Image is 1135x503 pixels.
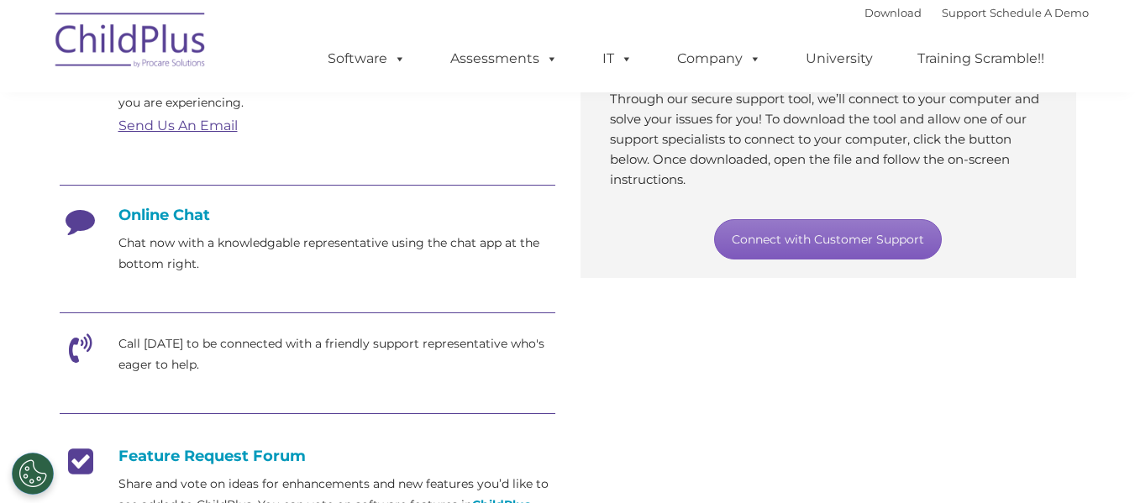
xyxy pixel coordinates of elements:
p: Call [DATE] to be connected with a friendly support representative who's eager to help. [118,333,555,375]
button: Cookies Settings [12,453,54,495]
p: Chat now with a knowledgable representative using the chat app at the bottom right. [118,233,555,275]
a: Company [660,42,778,76]
h4: Feature Request Forum [60,447,555,465]
a: IT [586,42,649,76]
a: Connect with Customer Support [714,219,942,259]
a: Support [942,6,986,19]
iframe: Chat Widget [1051,422,1135,503]
a: Download [864,6,922,19]
a: Assessments [434,42,575,76]
a: Training Scramble!! [901,42,1061,76]
a: University [789,42,890,76]
p: Send an email directly to support with details about the concern or issue you are experiencing. [118,71,555,113]
img: ChildPlus by Procare Solutions [47,1,215,85]
h4: Online Chat [60,206,555,224]
font: | [864,6,1089,19]
a: Schedule A Demo [990,6,1089,19]
a: Software [311,42,423,76]
a: Send Us An Email [118,118,238,134]
p: Through our secure support tool, we’ll connect to your computer and solve your issues for you! To... [610,89,1047,190]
